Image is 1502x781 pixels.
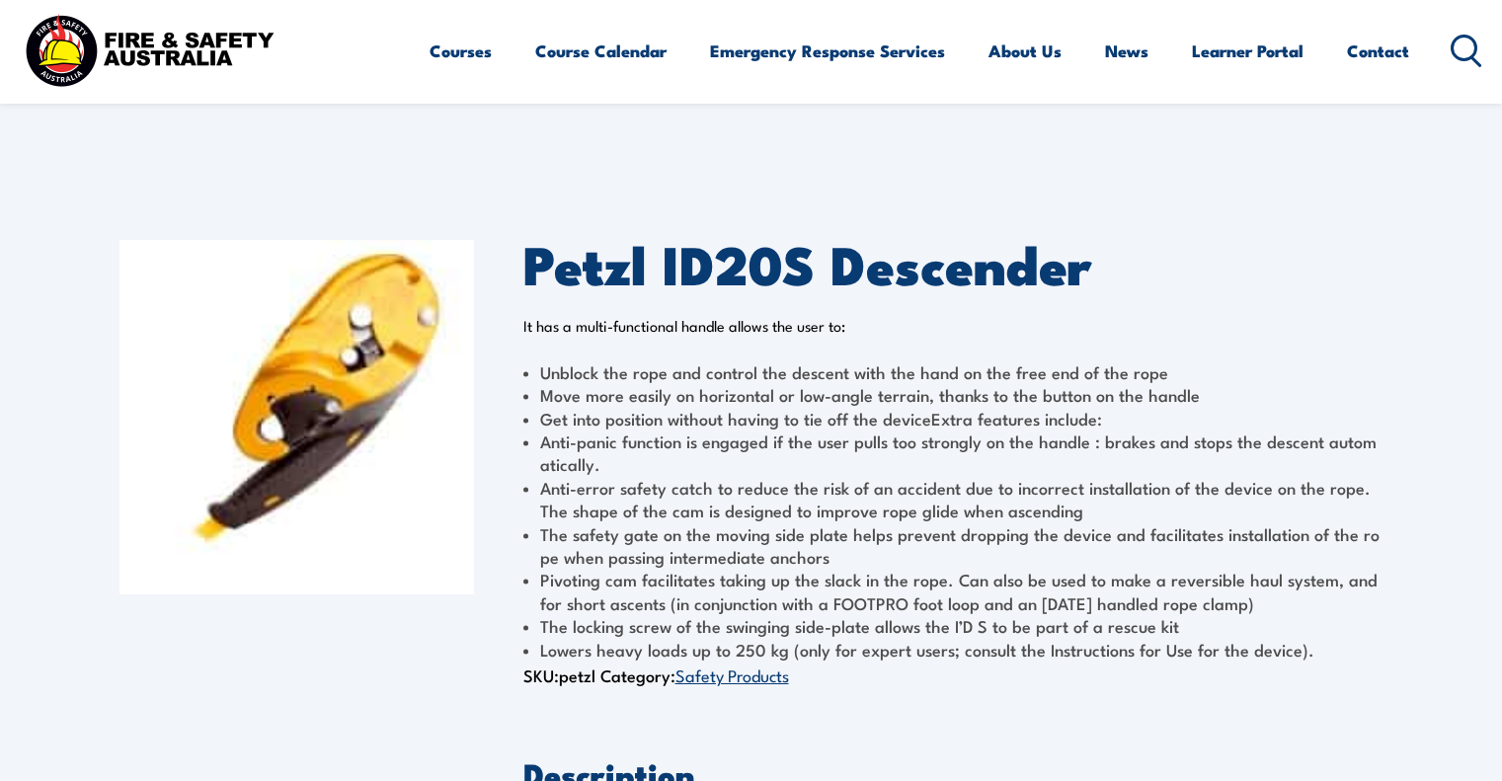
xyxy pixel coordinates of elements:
[600,663,789,687] span: Category:
[523,240,1383,286] h1: Petzl ID20S Descender
[988,25,1062,77] a: About Us
[523,638,1383,661] li: Lowers heavy loads up to 250 kg (only for expert users; consult the Instructions for Use for the ...
[675,663,789,686] a: Safety Products
[710,25,945,77] a: Emergency Response Services
[559,663,595,687] span: petzl
[523,360,1383,383] li: Unblock the rope and control the descent with the hand on the free end of the rope
[523,476,1383,522] li: Anti-error safety catch to reduce the risk of an accident due to incorrect installation of the de...
[523,663,595,687] span: SKU:
[523,522,1383,569] li: The safety gate on the moving side plate helps prevent dropping the device and facilitates instal...
[523,568,1383,614] li: Pivoting cam facilitates taking up the slack in the rope. Can also be used to make a reversible h...
[1347,25,1409,77] a: Contact
[1105,25,1148,77] a: News
[523,407,1383,430] li: Get into position without having to tie off the deviceExtra features include:
[523,316,1383,336] p: It has a multi-functional handle allows the user to:
[1192,25,1304,77] a: Learner Portal
[535,25,667,77] a: Course Calendar
[430,25,492,77] a: Courses
[523,614,1383,637] li: The locking screw of the swinging side-plate allows the I’D S to be part of a rescue kit
[119,240,474,594] img: Petzl ID20S Descender
[523,383,1383,406] li: Move more easily on horizontal or low-angle terrain, thanks to the button on the handle
[523,430,1383,476] li: Anti-panic function is engaged if the user pulls too strongly on the handle : brakes and stops th...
